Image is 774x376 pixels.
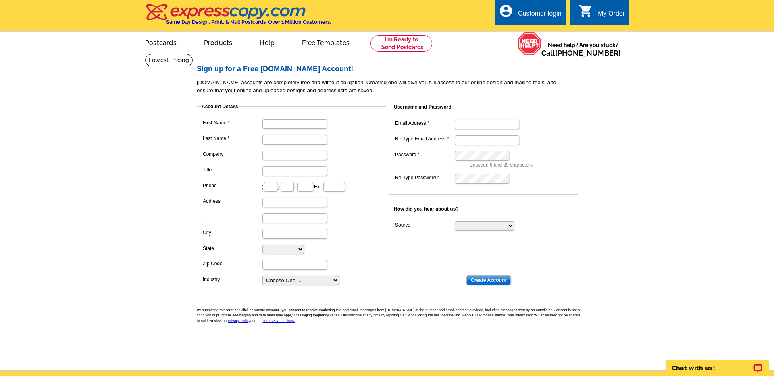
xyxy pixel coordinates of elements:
[598,10,625,21] div: My Order
[201,103,239,110] legend: Account Details
[578,4,593,18] i: shopping_cart
[132,33,189,52] a: Postcards
[197,308,584,324] p: By submitting this form and clicking 'create account', you consent to receive marketing text and ...
[518,32,541,55] img: help
[395,221,454,229] label: Source
[247,33,287,52] a: Help
[203,166,262,174] label: Title
[541,49,621,57] span: Call
[191,33,246,52] a: Products
[499,4,513,18] i: account_circle
[541,41,625,57] span: Need help? Are you stuck?
[201,180,382,192] dd: ( ) - Ext.
[518,10,562,21] div: Customer login
[395,151,454,158] label: Password
[203,213,262,221] label: -
[203,182,262,189] label: Phone
[203,198,262,205] label: Address
[203,135,262,142] label: Last Name
[466,275,511,285] input: Create Account
[203,151,262,158] label: Company
[197,65,584,74] h2: Sign up for a Free [DOMAIN_NAME] Account!
[203,229,262,236] label: City
[263,319,295,323] a: Terms & Conditions.
[470,161,574,169] p: Between 6 and 20 characters
[203,276,262,283] label: Industry
[661,351,774,376] iframe: LiveChat chat widget
[197,79,584,95] p: [DOMAIN_NAME] accounts are completely free and without obligation. Creating one will give you ful...
[203,119,262,126] label: First Name
[393,205,460,213] legend: How did you hear about us?
[499,9,562,19] a: account_circle Customer login
[395,174,454,181] label: Re-Type Password
[166,19,331,25] h4: Same Day Design, Print, & Mail Postcards. Over 1 Million Customers.
[289,33,362,52] a: Free Templates
[393,103,452,111] legend: Username and Password
[395,135,454,143] label: Re-Type Email Address
[203,260,262,267] label: Zip Code
[578,9,625,19] a: shopping_cart My Order
[395,120,454,127] label: Email Address
[555,49,621,57] a: [PHONE_NUMBER]
[228,319,250,323] a: Privacy Policy
[145,10,331,25] a: Same Day Design, Print, & Mail Postcards. Over 1 Million Customers.
[203,245,262,252] label: State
